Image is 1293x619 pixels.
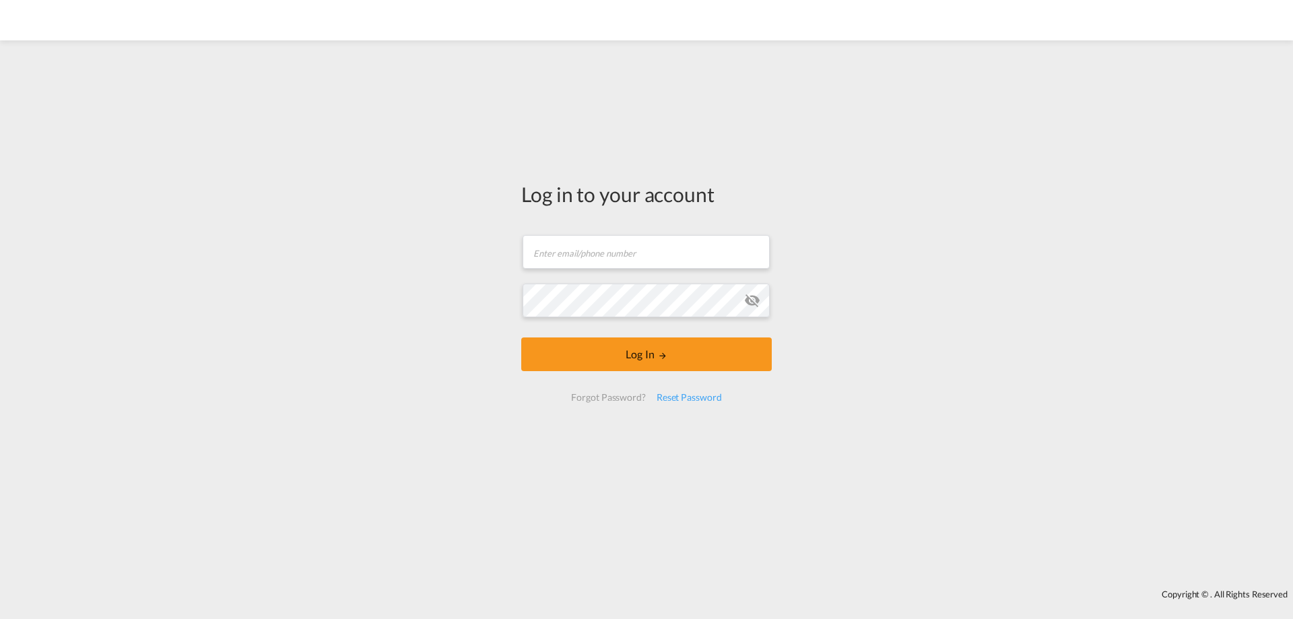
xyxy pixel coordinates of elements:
md-icon: icon-eye-off [744,292,760,308]
input: Enter email/phone number [523,235,770,269]
div: Forgot Password? [566,385,651,410]
div: Reset Password [651,385,727,410]
div: Log in to your account [521,180,772,208]
button: LOGIN [521,337,772,371]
